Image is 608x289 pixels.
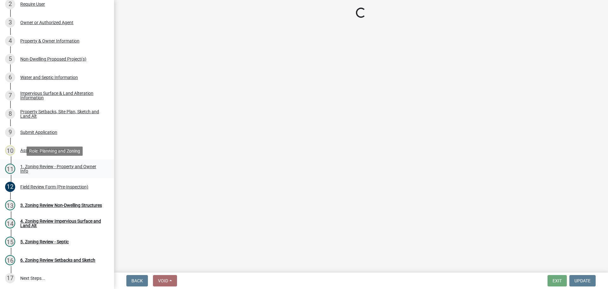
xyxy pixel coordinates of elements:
div: 7 [5,90,15,101]
div: Water and Septic Information [20,75,78,80]
div: Property Setbacks, Site Plan, Sketch and Land Alt [20,109,104,118]
span: Back [131,278,143,283]
div: Owner or Authorized Agent [20,20,73,25]
div: 10 [5,145,15,155]
button: Back [126,275,148,286]
div: 3. Zoning Review Non-Dwelling Structures [20,203,102,207]
div: 14 [5,218,15,228]
div: 4 [5,36,15,46]
div: Impervious Surface & Land Alteration Information [20,91,104,100]
div: Role: Planning and Zoning [27,147,83,156]
div: 17 [5,273,15,283]
button: Void [153,275,177,286]
div: Submit Application [20,130,57,135]
div: 12 [5,182,15,192]
button: Exit [548,275,567,286]
div: Property & Owner Information [20,39,79,43]
span: Update [574,278,591,283]
div: 1. Zoning Review - Property and Owner Info [20,164,104,173]
div: 16 [5,255,15,265]
div: Non-Dwelling Proposed Project(s) [20,57,86,61]
div: 8 [5,109,15,119]
div: 9 [5,127,15,137]
div: 13 [5,200,15,210]
span: Void [158,278,168,283]
div: 15 [5,237,15,247]
div: 3 [5,17,15,28]
div: Require User [20,2,45,6]
div: Assignment of Inspector [20,148,68,153]
div: 4. Zoning Review Impervious Surface and Land Alt [20,219,104,228]
div: 6 [5,72,15,82]
div: Field Review Form (Pre-Inspection) [20,185,88,189]
div: 11 [5,164,15,174]
div: 6. Zoning Review Setbacks and Sketch [20,258,95,262]
button: Update [569,275,596,286]
div: 5. Zoning Review - Septic [20,240,69,244]
div: 5 [5,54,15,64]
